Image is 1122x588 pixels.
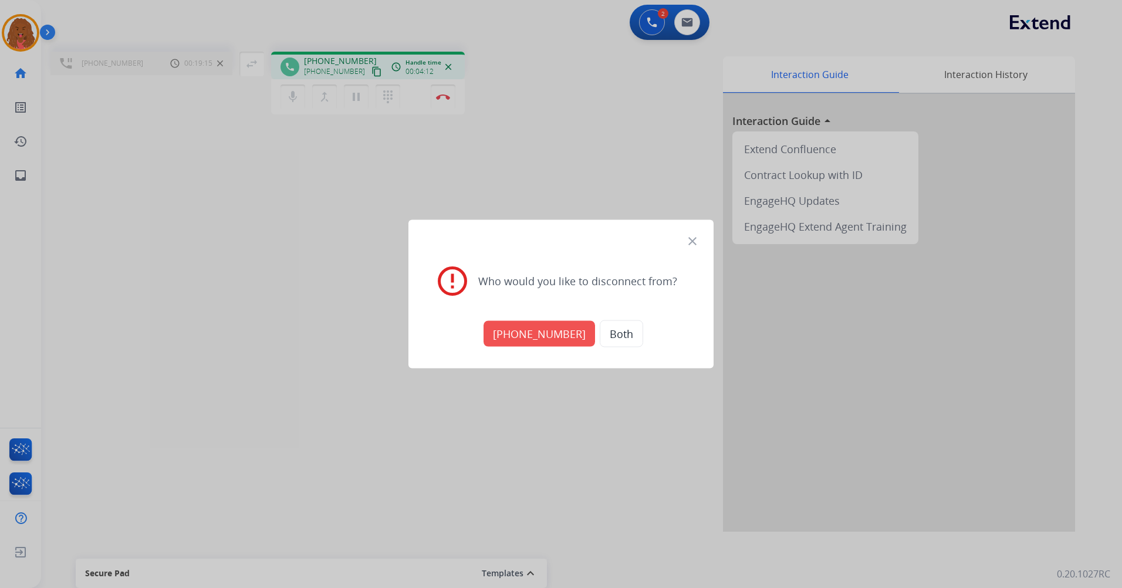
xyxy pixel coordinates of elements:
button: Both [600,320,643,347]
span: Who would you like to disconnect from? [478,272,677,289]
button: [PHONE_NUMBER] [484,321,595,347]
mat-icon: error_outline [435,263,470,298]
p: 0.20.1027RC [1057,567,1110,581]
mat-icon: close [685,234,699,248]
